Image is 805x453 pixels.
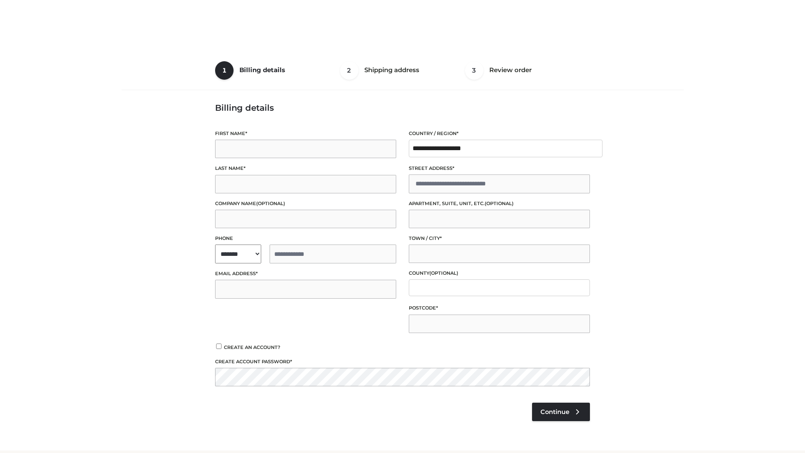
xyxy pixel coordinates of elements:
label: Email address [215,270,396,278]
span: Shipping address [364,66,419,74]
span: (optional) [256,200,285,206]
span: Review order [489,66,532,74]
label: County [409,269,590,277]
label: Postcode [409,304,590,312]
input: Create an account? [215,344,223,349]
span: Billing details [239,66,285,74]
span: 3 [465,61,483,80]
label: First name [215,130,396,138]
span: Continue [540,408,569,416]
label: Last name [215,164,396,172]
label: Town / City [409,234,590,242]
label: Company name [215,200,396,208]
span: Create an account? [224,344,280,350]
h3: Billing details [215,103,590,113]
label: Create account password [215,358,590,366]
label: Street address [409,164,590,172]
span: (optional) [485,200,514,206]
span: 2 [340,61,358,80]
a: Continue [532,403,590,421]
span: 1 [215,61,234,80]
label: Phone [215,234,396,242]
span: (optional) [429,270,458,276]
label: Apartment, suite, unit, etc. [409,200,590,208]
label: Country / Region [409,130,590,138]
